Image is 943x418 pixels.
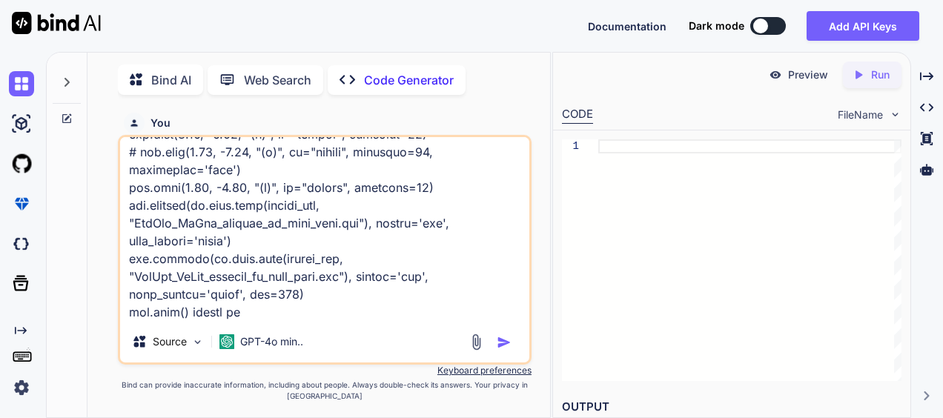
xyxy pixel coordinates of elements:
[240,334,303,349] p: GPT-4o min..
[244,71,311,89] p: Web Search
[150,116,171,130] h6: You
[9,231,34,256] img: darkCloudIdeIcon
[191,336,204,348] img: Pick Models
[788,67,828,82] p: Preview
[689,19,744,33] span: Dark mode
[12,12,101,34] img: Bind AI
[153,334,187,349] p: Source
[151,71,191,89] p: Bind AI
[838,107,883,122] span: FileName
[9,375,34,400] img: settings
[562,106,593,124] div: CODE
[118,379,532,402] p: Bind can provide inaccurate information, including about people. Always double-check its answers....
[497,335,512,350] img: icon
[9,151,34,176] img: githubLight
[871,67,890,82] p: Run
[889,108,901,121] img: chevron down
[769,68,782,82] img: preview
[9,191,34,216] img: premium
[807,11,919,41] button: Add API Keys
[588,20,666,33] span: Documentation
[9,71,34,96] img: chat
[588,19,666,34] button: Documentation
[468,334,485,351] img: attachment
[219,334,234,349] img: GPT-4o mini
[120,137,529,321] textarea: loremi do sitame conse ad el seddoe temporinci.utlabo et dol magnaa enimadm ve qui nostru exercit...
[562,139,579,153] div: 1
[118,365,532,376] p: Keyboard preferences
[364,71,454,89] p: Code Generator
[9,111,34,136] img: ai-studio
